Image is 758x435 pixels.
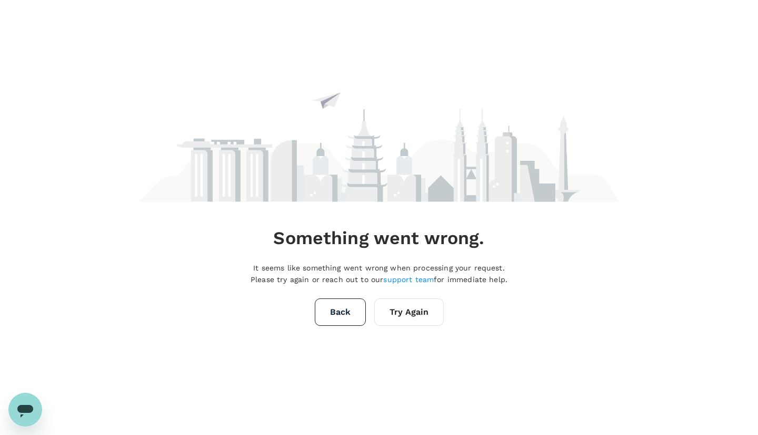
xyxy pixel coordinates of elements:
button: Try Again [374,298,444,326]
button: Back [315,298,366,326]
img: maintenance [139,45,619,201]
a: support team [383,275,434,284]
h4: Something went wrong. [273,227,484,249]
iframe: Button to launch messaging window [8,393,42,427]
p: It seems like something went wrong when processing your request. Please try again or reach out to... [251,262,507,286]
